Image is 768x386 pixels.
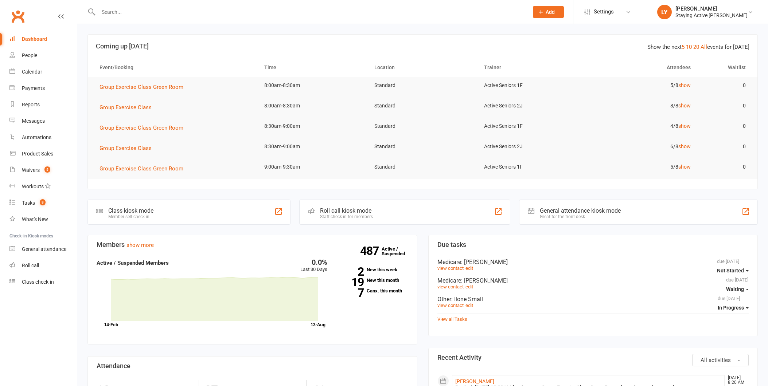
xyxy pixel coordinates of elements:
[477,97,587,114] td: Active Seniors 2J
[718,301,749,314] button: In Progress
[93,58,258,77] th: Event/Booking
[258,77,367,94] td: 8:00am-8:30am
[697,118,752,135] td: 0
[108,207,153,214] div: Class kiosk mode
[437,316,467,322] a: View all Tasks
[320,214,373,219] div: Staff check-in for members
[97,241,408,248] h3: Members
[465,303,473,308] a: edit
[697,58,752,77] th: Waitlist
[338,277,364,288] strong: 19
[588,97,697,114] td: 8/8
[338,278,408,283] a: 19New this month
[96,7,523,17] input: Search...
[588,138,697,155] td: 6/8
[697,97,752,114] td: 0
[100,144,157,153] button: Group Exercise Class
[588,118,697,135] td: 4/8
[22,118,45,124] div: Messages
[693,44,699,50] a: 20
[108,214,153,219] div: Member self check-in
[477,58,587,77] th: Trainer
[22,167,40,173] div: Waivers
[717,268,744,273] span: Not Started
[96,43,749,50] h3: Coming up [DATE]
[675,12,748,19] div: Staying Active [PERSON_NAME]
[9,162,77,178] a: Waivers 5
[477,158,587,176] td: Active Seniors 1F
[701,44,707,50] a: All
[461,277,508,284] span: : [PERSON_NAME]
[9,96,77,113] a: Reports
[451,296,483,303] span: : Ilone Small
[647,43,749,51] div: Show the next events for [DATE]
[726,286,744,292] span: Waiting
[97,260,169,266] strong: Active / Suspended Members
[22,85,45,91] div: Payments
[9,257,77,274] a: Roll call
[320,207,373,214] div: Roll call kiosk mode
[9,211,77,228] a: What's New
[300,259,327,266] div: 0.0%
[338,288,408,293] a: 7Canx. this month
[697,77,752,94] td: 0
[9,178,77,195] a: Workouts
[22,184,44,189] div: Workouts
[368,58,477,77] th: Location
[437,354,749,361] h3: Recent Activity
[686,44,692,50] a: 10
[465,265,473,271] a: edit
[697,158,752,176] td: 0
[657,5,672,19] div: LY
[9,241,77,257] a: General attendance kiosk mode
[360,245,382,256] strong: 487
[40,199,46,205] span: 8
[100,104,152,111] span: Group Exercise Class
[588,158,697,176] td: 5/8
[678,143,691,149] a: show
[368,118,477,135] td: Standard
[675,5,748,12] div: [PERSON_NAME]
[9,129,77,146] a: Automations
[477,138,587,155] td: Active Seniors 2J
[22,216,48,222] div: What's New
[678,103,691,109] a: show
[100,145,152,151] span: Group Exercise Class
[22,263,39,268] div: Roll call
[437,284,464,289] a: view contact
[368,138,477,155] td: Standard
[540,207,621,214] div: General attendance kiosk mode
[22,200,35,206] div: Tasks
[477,77,587,94] td: Active Seniors 1F
[258,97,367,114] td: 8:00am-8:30am
[455,378,494,384] a: [PERSON_NAME]
[546,9,555,15] span: Add
[697,138,752,155] td: 0
[9,80,77,96] a: Payments
[338,266,364,277] strong: 2
[258,138,367,155] td: 8:30am-9:00am
[258,58,367,77] th: Time
[477,118,587,135] td: Active Seniors 1F
[22,69,42,75] div: Calendar
[437,265,464,271] a: view contact
[368,97,477,114] td: Standard
[338,267,408,272] a: 2New this week
[9,195,77,211] a: Tasks 8
[437,241,749,248] h3: Due tasks
[22,36,47,42] div: Dashboard
[126,242,154,248] a: show more
[692,354,749,366] button: All activities
[465,284,473,289] a: edit
[100,165,183,172] span: Group Exercise Class Green Room
[9,64,77,80] a: Calendar
[9,7,27,25] a: Clubworx
[9,274,77,290] a: Class kiosk mode
[100,84,183,90] span: Group Exercise Class Green Room
[368,158,477,176] td: Standard
[368,77,477,94] td: Standard
[678,164,691,170] a: show
[461,259,508,265] span: : [PERSON_NAME]
[22,246,66,252] div: General attendance
[717,264,749,277] button: Not Started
